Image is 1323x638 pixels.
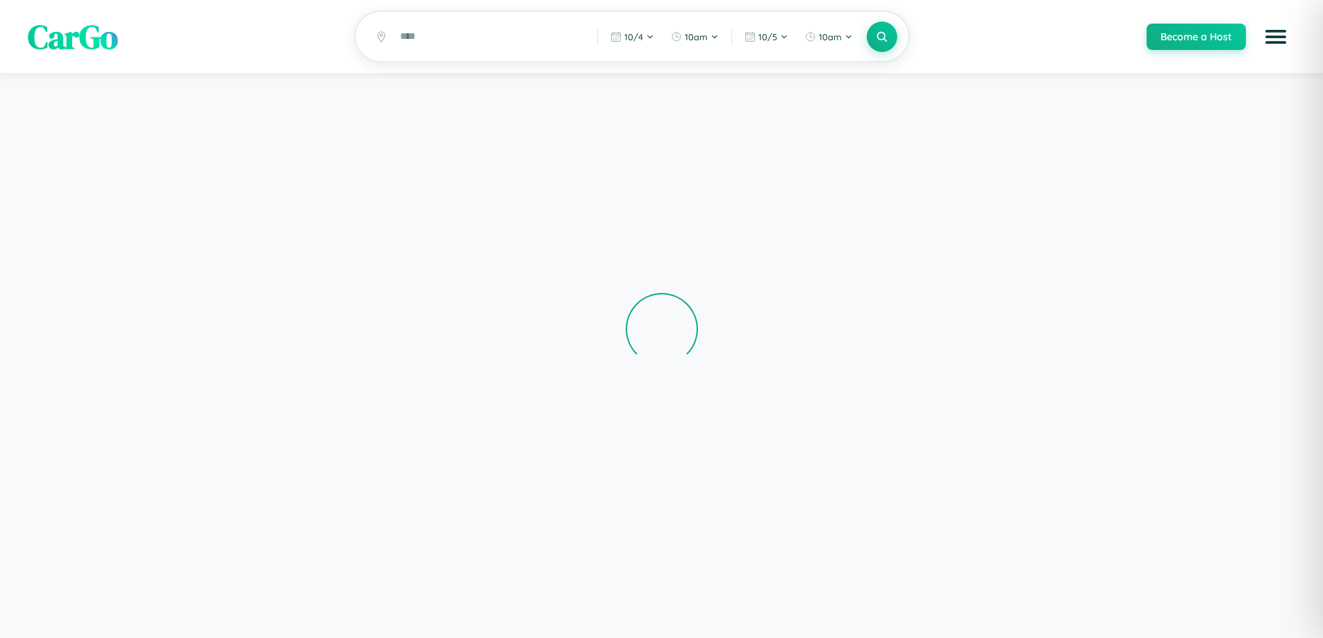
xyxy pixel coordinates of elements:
[604,26,661,48] button: 10/4
[28,14,118,60] span: CarGo
[738,26,795,48] button: 10/5
[1147,24,1246,50] button: Become a Host
[685,31,708,42] span: 10am
[819,31,842,42] span: 10am
[624,31,643,42] span: 10 / 4
[758,31,777,42] span: 10 / 5
[664,26,726,48] button: 10am
[798,26,860,48] button: 10am
[1256,17,1295,56] button: Open menu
